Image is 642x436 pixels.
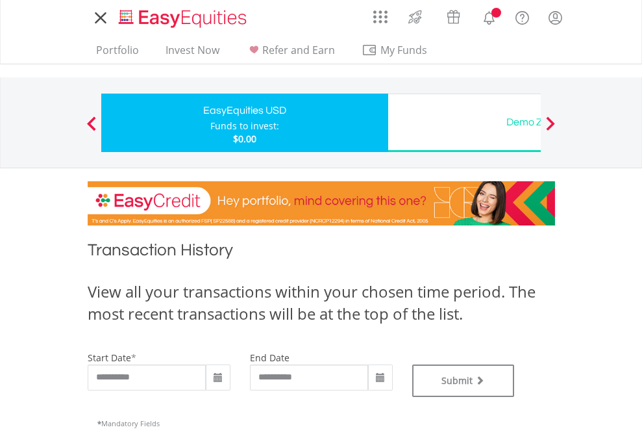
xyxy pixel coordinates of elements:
span: Mandatory Fields [97,418,160,428]
a: Notifications [473,3,506,29]
a: Refer and Earn [241,44,340,64]
a: AppsGrid [365,3,396,24]
span: Refer and Earn [262,43,335,57]
a: My Profile [539,3,572,32]
img: EasyCredit Promotion Banner [88,181,555,225]
h1: Transaction History [88,238,555,268]
img: grid-menu-icon.svg [373,10,388,24]
img: thrive-v2.svg [404,6,426,27]
span: $0.00 [233,133,256,145]
div: View all your transactions within your chosen time period. The most recent transactions will be a... [88,281,555,326]
a: Home page [114,3,252,29]
button: Previous [79,123,105,136]
label: end date [250,352,290,364]
img: EasyEquities_Logo.png [116,8,252,29]
a: Vouchers [434,3,473,27]
div: Funds to invest: [210,120,279,133]
a: Invest Now [160,44,225,64]
button: Next [537,123,563,136]
span: My Funds [362,42,447,58]
div: EasyEquities USD [109,101,380,120]
a: FAQ's and Support [506,3,539,29]
img: vouchers-v2.svg [443,6,464,27]
a: Portfolio [91,44,144,64]
label: start date [88,352,131,364]
button: Submit [412,365,515,397]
